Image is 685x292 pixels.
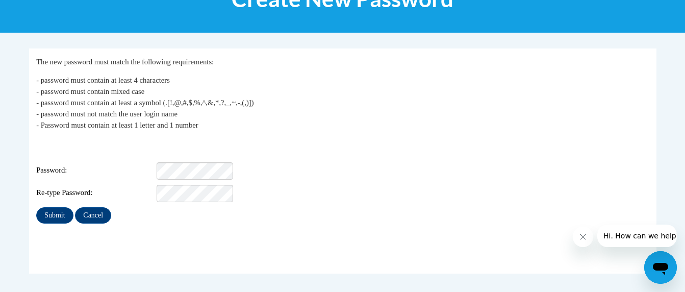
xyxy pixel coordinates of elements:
iframe: Close message [573,227,593,247]
iframe: Message from company [597,225,677,247]
span: Hi. How can we help? [6,7,83,15]
span: Password: [36,165,155,176]
input: Cancel [75,207,111,224]
span: - password must contain at least 4 characters - password must contain mixed case - password must ... [36,76,253,129]
span: The new password must match the following requirements: [36,58,214,66]
span: Re-type Password: [36,187,155,199]
input: Submit [36,207,73,224]
iframe: Button to launch messaging window [644,251,677,284]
